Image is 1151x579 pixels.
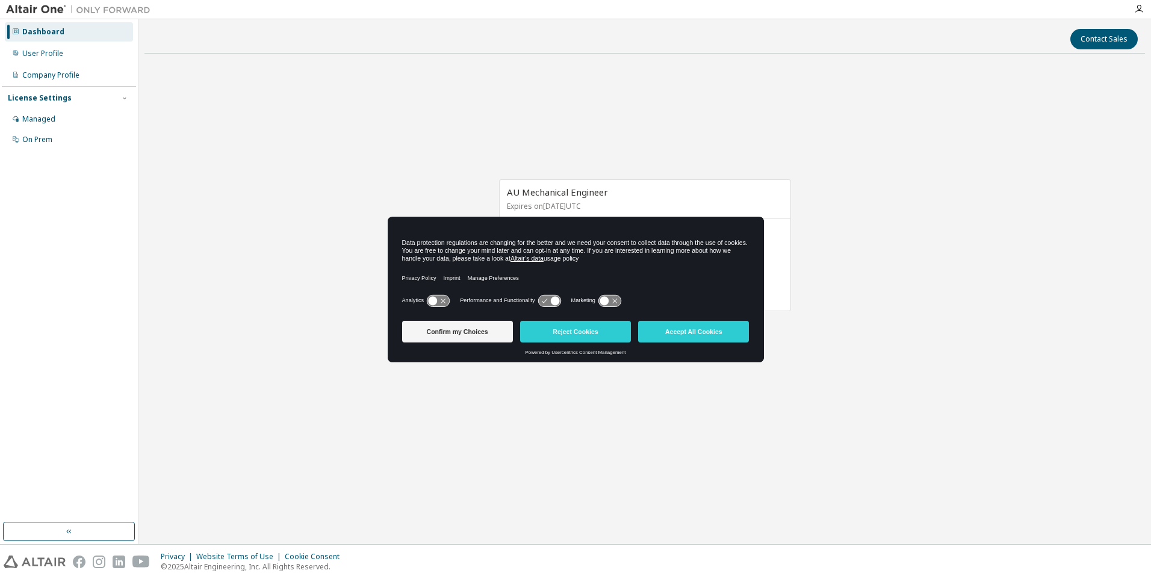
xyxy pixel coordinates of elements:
img: instagram.svg [93,556,105,568]
div: Website Terms of Use [196,552,285,562]
p: Expires on [DATE] UTC [507,201,780,211]
div: Privacy [161,552,196,562]
div: License Settings [8,93,72,103]
img: altair_logo.svg [4,556,66,568]
div: Cookie Consent [285,552,347,562]
span: AU Mechanical Engineer [507,186,608,198]
div: Dashboard [22,27,64,37]
img: facebook.svg [73,556,85,568]
div: Managed [22,114,55,124]
div: On Prem [22,135,52,144]
img: linkedin.svg [113,556,125,568]
img: Altair One [6,4,157,16]
div: User Profile [22,49,63,58]
div: Company Profile [22,70,79,80]
p: © 2025 Altair Engineering, Inc. All Rights Reserved. [161,562,347,572]
img: youtube.svg [132,556,150,568]
button: Contact Sales [1070,29,1138,49]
